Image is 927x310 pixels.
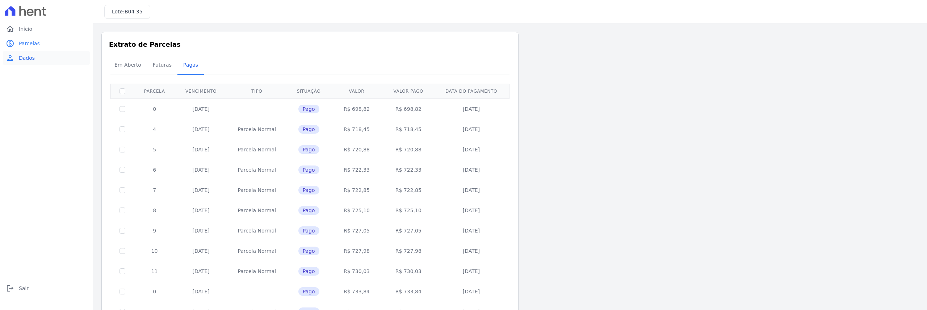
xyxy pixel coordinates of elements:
[175,160,227,180] td: [DATE]
[134,119,175,139] td: 4
[175,99,227,119] td: [DATE]
[119,208,125,213] input: Só é possível selecionar pagamentos em aberto
[134,200,175,221] td: 8
[134,241,175,261] td: 10
[134,139,175,160] td: 5
[382,139,434,160] td: R$ 720,88
[382,180,434,200] td: R$ 722,85
[298,226,319,235] span: Pago
[382,281,434,302] td: R$ 733,84
[227,119,287,139] td: Parcela Normal
[227,221,287,241] td: Parcela Normal
[3,51,90,65] a: personDados
[119,228,125,234] input: Só é possível selecionar pagamentos em aberto
[177,56,204,75] a: Pagas
[298,206,319,215] span: Pago
[434,84,508,99] th: Data do pagamento
[331,241,383,261] td: R$ 727,98
[119,167,125,173] input: Só é possível selecionar pagamentos em aberto
[6,39,14,48] i: paid
[434,241,508,261] td: [DATE]
[434,221,508,241] td: [DATE]
[434,160,508,180] td: [DATE]
[179,58,202,72] span: Pagas
[119,147,125,152] input: Só é possível selecionar pagamentos em aberto
[331,119,383,139] td: R$ 718,45
[19,25,32,33] span: Início
[227,200,287,221] td: Parcela Normal
[227,84,287,99] th: Tipo
[331,139,383,160] td: R$ 720,88
[434,139,508,160] td: [DATE]
[331,84,383,99] th: Valor
[298,287,319,296] span: Pago
[134,221,175,241] td: 9
[3,281,90,296] a: logoutSair
[382,241,434,261] td: R$ 727,98
[175,139,227,160] td: [DATE]
[382,119,434,139] td: R$ 718,45
[3,36,90,51] a: paidParcelas
[109,56,147,75] a: Em Aberto
[331,261,383,281] td: R$ 730,03
[125,9,143,14] span: B04 35
[175,180,227,200] td: [DATE]
[175,281,227,302] td: [DATE]
[110,58,146,72] span: Em Aberto
[331,281,383,302] td: R$ 733,84
[298,125,319,134] span: Pago
[434,119,508,139] td: [DATE]
[331,160,383,180] td: R$ 722,33
[287,84,331,99] th: Situação
[134,261,175,281] td: 11
[298,247,319,255] span: Pago
[434,99,508,119] td: [DATE]
[298,166,319,174] span: Pago
[175,241,227,261] td: [DATE]
[331,200,383,221] td: R$ 725,10
[227,180,287,200] td: Parcela Normal
[19,54,35,62] span: Dados
[19,285,29,292] span: Sair
[175,200,227,221] td: [DATE]
[6,25,14,33] i: home
[119,106,125,112] input: Só é possível selecionar pagamentos em aberto
[382,99,434,119] td: R$ 698,82
[175,119,227,139] td: [DATE]
[298,186,319,194] span: Pago
[134,281,175,302] td: 0
[227,139,287,160] td: Parcela Normal
[175,84,227,99] th: Vencimento
[3,22,90,36] a: homeInício
[434,261,508,281] td: [DATE]
[434,200,508,221] td: [DATE]
[119,187,125,193] input: Só é possível selecionar pagamentos em aberto
[134,99,175,119] td: 0
[148,58,176,72] span: Futuras
[331,180,383,200] td: R$ 722,85
[19,40,40,47] span: Parcelas
[119,248,125,254] input: Só é possível selecionar pagamentos em aberto
[298,105,319,113] span: Pago
[382,200,434,221] td: R$ 725,10
[382,261,434,281] td: R$ 730,03
[134,160,175,180] td: 6
[298,267,319,276] span: Pago
[434,281,508,302] td: [DATE]
[382,160,434,180] td: R$ 722,33
[134,84,175,99] th: Parcela
[227,241,287,261] td: Parcela Normal
[6,284,14,293] i: logout
[112,8,143,16] h3: Lote:
[382,221,434,241] td: R$ 727,05
[134,180,175,200] td: 7
[298,145,319,154] span: Pago
[382,84,434,99] th: Valor pago
[434,180,508,200] td: [DATE]
[227,261,287,281] td: Parcela Normal
[6,54,14,62] i: person
[331,221,383,241] td: R$ 727,05
[147,56,177,75] a: Futuras
[109,39,511,49] h3: Extrato de Parcelas
[175,261,227,281] td: [DATE]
